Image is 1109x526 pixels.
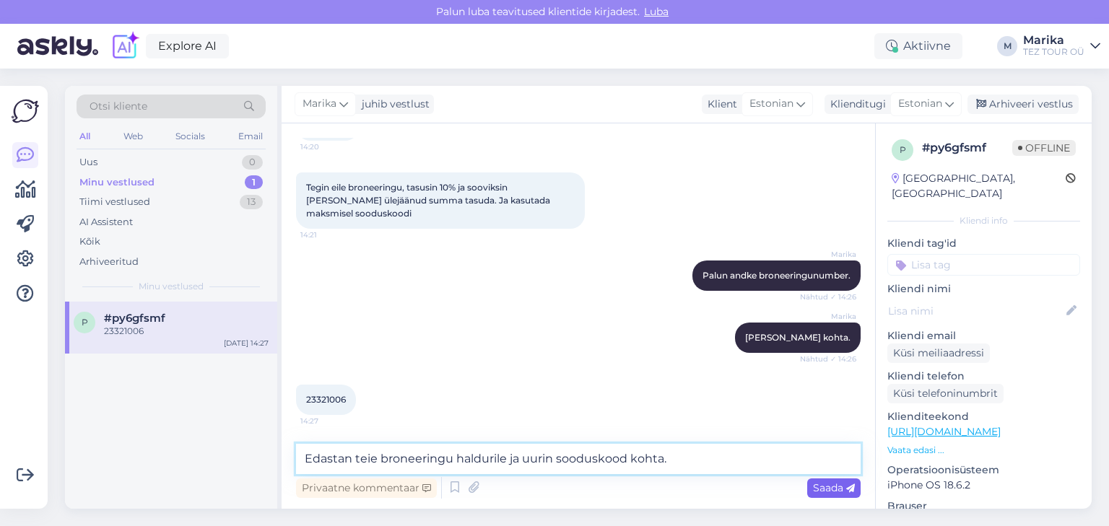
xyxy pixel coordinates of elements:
[702,97,737,112] div: Klient
[90,99,147,114] span: Otsi kliente
[1023,35,1100,58] a: MarikaTEZ TOUR OÜ
[800,354,856,364] span: Nähtud ✓ 14:26
[173,127,208,146] div: Socials
[892,171,1066,201] div: [GEOGRAPHIC_DATA], [GEOGRAPHIC_DATA]
[300,141,355,152] span: 14:20
[887,328,1080,343] p: Kliendi email
[296,478,437,498] div: Privaatne kommentaar
[79,255,139,269] div: Arhiveeritud
[887,281,1080,297] p: Kliendi nimi
[1023,46,1084,58] div: TEZ TOUR OÜ
[887,444,1080,457] p: Vaata edasi ...
[887,214,1080,227] div: Kliendi info
[79,234,100,249] div: Kõik
[813,481,855,494] span: Saada
[79,155,97,170] div: Uus
[888,303,1064,319] input: Lisa nimi
[240,195,263,209] div: 13
[12,97,39,125] img: Askly Logo
[898,96,942,112] span: Estonian
[887,254,1080,276] input: Lisa tag
[79,175,155,190] div: Minu vestlused
[296,444,861,474] textarea: Edastan teie broneeringu haldurile ja uurin sooduskood kohta.
[306,182,552,219] span: Tegin eile broneeringu, tasusin 10% ja sooviksin [PERSON_NAME] ülejäänud summa tasuda. Ja kasutad...
[146,34,229,58] a: Explore AI
[802,249,856,260] span: Marika
[1012,140,1076,156] span: Offline
[300,229,355,240] span: 14:21
[1023,35,1084,46] div: Marika
[242,155,263,170] div: 0
[139,280,204,293] span: Minu vestlused
[235,127,266,146] div: Email
[79,215,133,229] div: AI Assistent
[922,139,1012,157] div: # py6gfsmf
[887,369,1080,384] p: Kliendi telefon
[887,499,1080,514] p: Brauser
[110,31,140,61] img: explore-ai
[874,33,962,59] div: Aktiivne
[967,95,1079,114] div: Arhiveeri vestlus
[77,127,93,146] div: All
[900,144,906,155] span: p
[745,332,851,343] span: [PERSON_NAME] kohta.
[887,236,1080,251] p: Kliendi tag'id
[887,478,1080,493] p: iPhone OS 18.6.2
[245,175,263,190] div: 1
[104,312,165,325] span: #py6gfsmf
[887,343,990,363] div: Küsi meiliaadressi
[802,311,856,322] span: Marika
[887,425,1001,438] a: [URL][DOMAIN_NAME]
[800,292,856,302] span: Nähtud ✓ 14:26
[224,338,269,349] div: [DATE] 14:27
[79,195,150,209] div: Tiimi vestlused
[703,270,851,281] span: Palun andke broneeringunumber.
[104,325,269,338] div: 23321006
[887,384,1004,403] div: Küsi telefoninumbrit
[640,5,673,18] span: Luba
[749,96,793,112] span: Estonian
[121,127,146,146] div: Web
[887,409,1080,424] p: Klienditeekond
[303,96,336,112] span: Marika
[356,97,430,112] div: juhib vestlust
[82,317,88,328] span: p
[300,416,355,426] span: 14:27
[825,97,886,112] div: Klienditugi
[306,394,346,405] span: 23321006
[997,36,1017,56] div: M
[887,463,1080,478] p: Operatsioonisüsteem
